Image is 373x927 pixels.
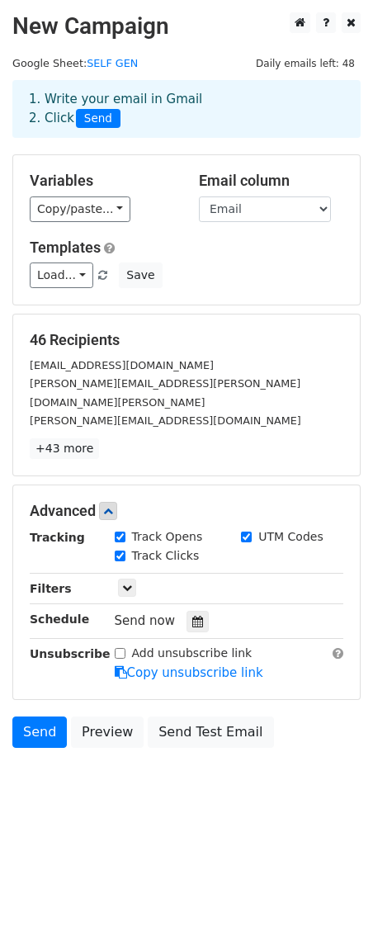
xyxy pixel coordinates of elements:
strong: Filters [30,582,72,595]
span: Send now [115,613,176,628]
span: Send [76,109,120,129]
a: +43 more [30,438,99,459]
label: Track Clicks [132,547,200,565]
a: Preview [71,717,144,748]
button: Save [119,262,162,288]
label: UTM Codes [258,528,323,546]
a: Copy/paste... [30,196,130,222]
a: Daily emails left: 48 [250,57,361,69]
small: [PERSON_NAME][EMAIL_ADDRESS][PERSON_NAME][DOMAIN_NAME][PERSON_NAME] [30,377,300,409]
div: 1. Write your email in Gmail 2. Click [17,90,356,128]
h5: 46 Recipients [30,331,343,349]
small: Google Sheet: [12,57,138,69]
iframe: Chat Widget [290,848,373,927]
h5: Email column [199,172,343,190]
strong: Schedule [30,612,89,626]
strong: Tracking [30,531,85,544]
a: Copy unsubscribe link [115,665,263,680]
a: Templates [30,239,101,256]
small: [PERSON_NAME][EMAIL_ADDRESS][DOMAIN_NAME] [30,414,301,427]
h2: New Campaign [12,12,361,40]
a: Send Test Email [148,717,273,748]
strong: Unsubscribe [30,647,111,660]
h5: Advanced [30,502,343,520]
label: Add unsubscribe link [132,645,253,662]
a: Load... [30,262,93,288]
a: Send [12,717,67,748]
span: Daily emails left: 48 [250,54,361,73]
label: Track Opens [132,528,203,546]
h5: Variables [30,172,174,190]
a: SELF GEN [87,57,138,69]
small: [EMAIL_ADDRESS][DOMAIN_NAME] [30,359,214,371]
